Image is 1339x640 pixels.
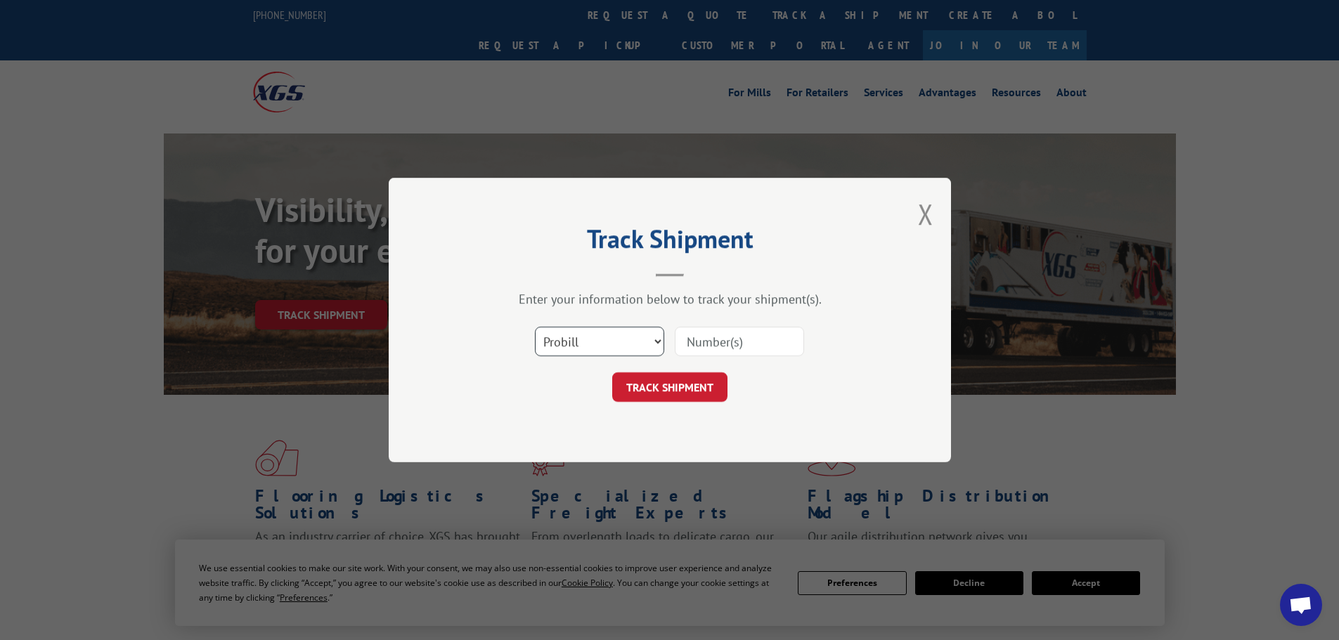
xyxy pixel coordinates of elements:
[612,372,727,402] button: TRACK SHIPMENT
[675,327,804,356] input: Number(s)
[459,291,881,307] div: Enter your information below to track your shipment(s).
[459,229,881,256] h2: Track Shipment
[1280,584,1322,626] div: Open chat
[918,195,933,233] button: Close modal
